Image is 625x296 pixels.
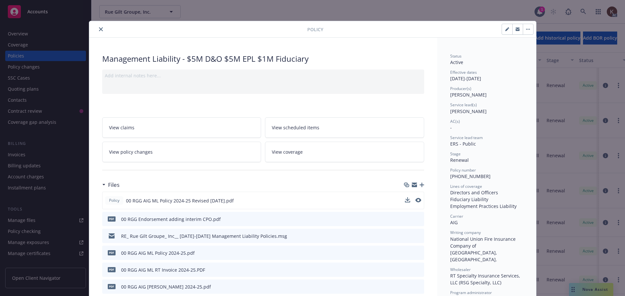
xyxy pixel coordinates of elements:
[450,196,523,203] div: Fiduciary Liability
[121,233,287,239] div: RE_ Rue Gilt Groupe_ Inc__ [DATE]-[DATE] Management Liability Policies.msg
[450,184,482,189] span: Lines of coverage
[405,283,410,290] button: download file
[450,189,523,196] div: Directors and Officers
[265,142,424,162] a: View coverage
[272,124,319,131] span: View scheduled items
[121,266,205,273] div: 00 RGG AIG ML RT Invoice 2024-25.PDF
[450,290,492,295] span: Program administrator
[102,53,424,64] div: Management Liability - $5M D&O $5M EPL $1M Fiduciary
[108,250,116,255] span: pdf
[121,250,195,256] div: 00 RGG AIG ML Policy 2024-25.pdf
[405,250,410,256] button: download file
[108,181,119,189] h3: Files
[416,250,422,256] button: preview file
[405,266,410,273] button: download file
[405,197,410,204] button: download file
[450,141,476,147] span: ERS - Public
[450,124,452,131] span: -
[307,26,323,33] span: Policy
[108,216,116,221] span: pdf
[450,213,463,219] span: Carrier
[450,70,477,75] span: Effective dates
[121,283,211,290] div: 00 RGG AIG [PERSON_NAME] 2024-25.pdf
[450,203,523,210] div: Employment Practices Liability
[126,197,234,204] span: 00 RGG AIG ML Policy 2024-25 Revised [DATE].pdf
[450,70,523,82] div: [DATE] - [DATE]
[97,25,105,33] button: close
[450,273,521,286] span: RT Specialty Insurance Services, LLC (RSG Specialty, LLC)
[450,173,491,179] span: [PHONE_NUMBER]
[108,284,116,289] span: pdf
[108,267,116,272] span: PDF
[405,197,410,202] button: download file
[105,72,422,79] div: Add internal notes here...
[102,142,261,162] a: View policy changes
[108,198,121,203] span: Policy
[405,216,410,223] button: download file
[416,266,422,273] button: preview file
[450,167,476,173] span: Policy number
[450,151,461,157] span: Stage
[416,233,422,239] button: preview file
[121,216,221,223] div: 00 RGG Endorsement adding interim CPO.pdf
[416,216,422,223] button: preview file
[450,102,477,108] span: Service lead(s)
[102,117,261,138] a: View claims
[102,181,119,189] div: Files
[265,117,424,138] a: View scheduled items
[450,267,471,272] span: Wholesaler
[405,233,410,239] button: download file
[415,198,421,202] button: preview file
[416,283,422,290] button: preview file
[109,124,134,131] span: View claims
[450,157,469,163] span: Renewal
[450,135,483,140] span: Service lead team
[450,119,460,124] span: AC(s)
[450,92,487,98] span: [PERSON_NAME]
[450,236,517,263] span: National Union Fire Insurance Company of [GEOGRAPHIC_DATA], [GEOGRAPHIC_DATA].
[450,59,463,65] span: Active
[450,86,471,91] span: Producer(s)
[450,219,458,225] span: AIG
[109,148,153,155] span: View policy changes
[450,230,481,235] span: Writing company
[450,53,462,59] span: Status
[415,197,421,204] button: preview file
[272,148,303,155] span: View coverage
[450,108,487,114] span: [PERSON_NAME]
